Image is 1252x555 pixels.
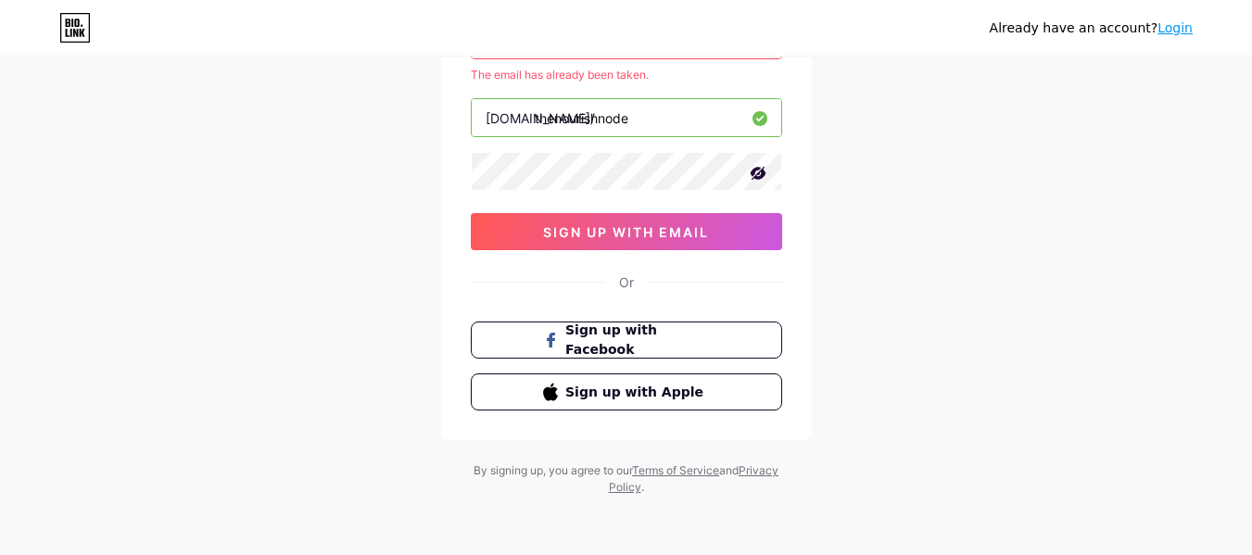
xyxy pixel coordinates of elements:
[565,383,709,402] span: Sign up with Apple
[619,272,634,292] div: Or
[472,99,781,136] input: username
[632,463,719,477] a: Terms of Service
[471,67,782,83] div: The email has already been taken.
[543,224,709,240] span: sign up with email
[471,373,782,410] button: Sign up with Apple
[990,19,1193,38] div: Already have an account?
[469,462,784,496] div: By signing up, you agree to our and .
[565,321,709,359] span: Sign up with Facebook
[486,108,595,128] div: [DOMAIN_NAME]/
[471,322,782,359] button: Sign up with Facebook
[1157,20,1193,35] a: Login
[471,213,782,250] button: sign up with email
